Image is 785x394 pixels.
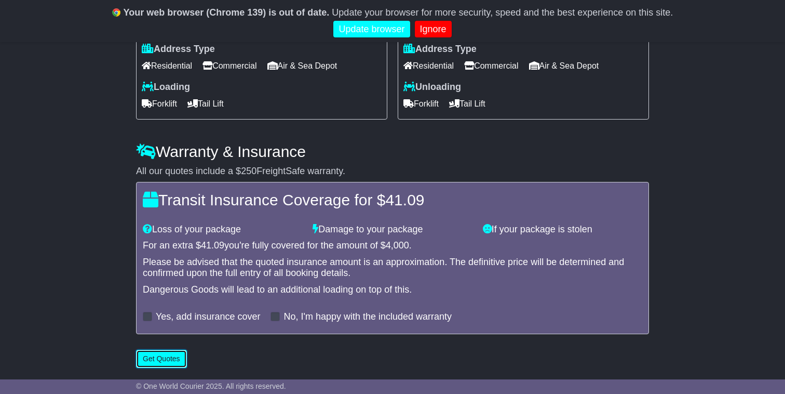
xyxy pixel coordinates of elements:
[143,240,642,252] div: For an extra $ you're fully covered for the amount of $ .
[283,311,452,323] label: No, I'm happy with the included warranty
[403,82,461,93] label: Unloading
[143,191,642,208] h4: Transit Insurance Coverage for $
[307,224,477,235] div: Damage to your package
[187,96,224,112] span: Tail Lift
[333,21,410,38] a: Update browser
[143,284,642,296] div: Dangerous Goods will lead to an additional loading on top of this.
[449,96,485,112] span: Tail Lift
[136,350,187,368] button: Get Quotes
[124,7,330,18] b: Your web browser (Chrome 139) is out of date.
[143,257,642,279] div: Please be advised that the quoted insurance amount is an approximation. The definitive price will...
[142,96,177,112] span: Forklift
[403,96,439,112] span: Forklift
[267,58,337,74] span: Air & Sea Depot
[156,311,260,323] label: Yes, add insurance cover
[136,143,649,160] h4: Warranty & Insurance
[478,224,647,235] div: If your package is stolen
[241,166,256,176] span: 250
[142,58,192,74] span: Residential
[138,224,307,235] div: Loss of your package
[332,7,673,18] span: Update your browser for more security, speed and the best experience on this site.
[201,240,224,251] span: 41.09
[464,58,518,74] span: Commercial
[529,58,599,74] span: Air & Sea Depot
[136,382,286,390] span: © One World Courier 2025. All rights reserved.
[415,21,452,38] a: Ignore
[386,240,409,251] span: 4,000
[136,166,649,177] div: All our quotes include a $ FreightSafe warranty.
[403,58,454,74] span: Residential
[142,44,215,55] label: Address Type
[385,191,424,208] span: 41.09
[202,58,256,74] span: Commercial
[403,44,477,55] label: Address Type
[142,82,190,93] label: Loading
